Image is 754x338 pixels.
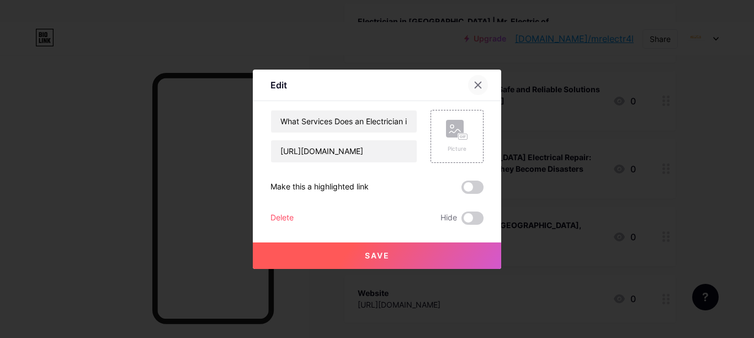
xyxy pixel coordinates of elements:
[270,181,369,194] div: Make this a highlighted link
[365,251,390,260] span: Save
[270,78,287,92] div: Edit
[440,212,457,225] span: Hide
[270,212,294,225] div: Delete
[253,242,501,269] button: Save
[271,110,417,133] input: Title
[271,140,417,162] input: URL
[446,145,468,153] div: Picture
